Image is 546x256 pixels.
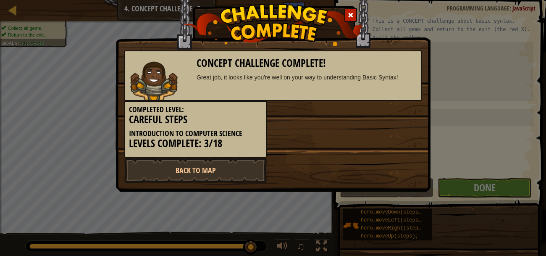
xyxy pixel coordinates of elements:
div: Great job, it looks like you're well on your way to understanding Basic Syntax! [197,73,417,82]
h5: Completed Level: [129,106,262,114]
a: Back to Map [124,158,267,183]
h3: Levels Complete: 3/18 [129,138,262,149]
h3: Careful Steps [129,114,262,125]
h5: Introduction to Computer Science [129,129,262,138]
img: challenge_complete.png [183,4,363,46]
h3: Concept Challenge Complete! [197,58,417,69]
img: raider.png [129,61,178,100]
